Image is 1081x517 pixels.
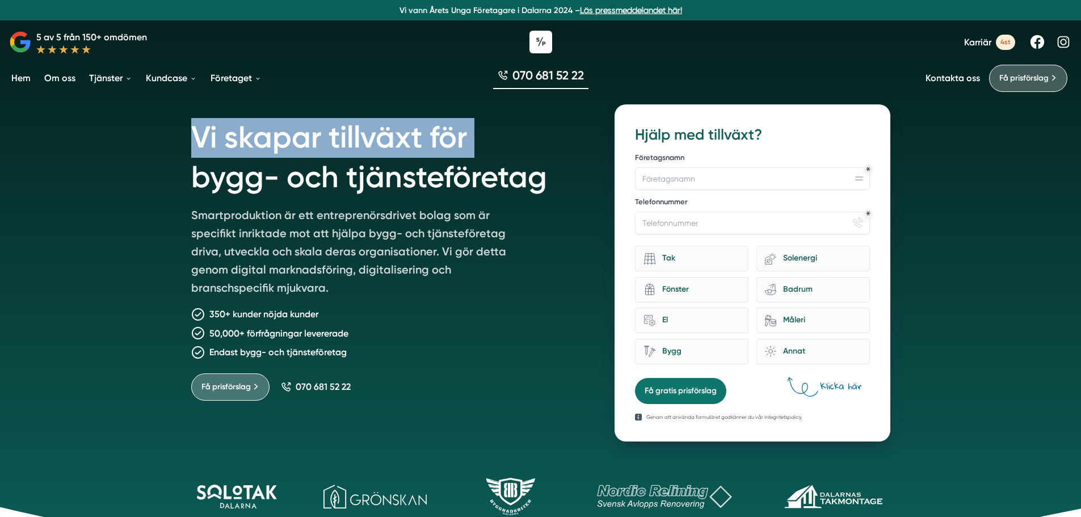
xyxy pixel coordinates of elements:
p: Vi vann Årets Unga Företagare i Dalarna 2024 – [5,5,1076,16]
span: Få prisförslag [999,72,1049,85]
a: Tjänster [87,64,134,93]
span: Karriär [964,37,991,48]
a: Kundcase [144,64,199,93]
span: 4st [996,35,1015,50]
h1: Vi skapar tillväxt för bygg- och tjänsteföretag [191,104,588,206]
label: Telefonnummer [635,197,869,209]
a: Om oss [42,64,78,93]
a: Få prisförslag [191,373,270,401]
h3: Hjälp med tillväxt? [635,125,869,145]
a: Hem [9,64,33,93]
a: Läs pressmeddelandet här! [580,6,682,15]
input: Telefonnummer [635,212,869,234]
input: Företagsnamn [635,167,869,190]
p: 350+ kunder nöjda kunder [209,307,318,321]
a: 070 681 52 22 [493,67,588,89]
a: Företaget [208,64,264,93]
button: Få gratis prisförslag [635,378,726,404]
a: Kontakta oss [926,73,980,83]
a: Få prisförslag [989,65,1067,92]
a: 070 681 52 22 [281,381,351,392]
p: 50,000+ förfrågningar levererade [209,326,348,341]
span: 070 681 52 22 [296,381,351,392]
label: Företagsnamn [635,153,869,165]
span: Få prisförslag [201,381,251,393]
div: Obligatoriskt [866,167,870,171]
p: Endast bygg- och tjänsteföretag [209,345,347,359]
span: 070 681 52 22 [512,67,584,83]
a: Karriär 4st [964,35,1015,50]
p: Genom att använda formuläret godkänner du vår integritetspolicy. [646,413,802,421]
p: 5 av 5 från 150+ omdömen [36,30,147,44]
p: Smartproduktion är ett entreprenörsdrivet bolag som är specifikt inriktade mot att hjälpa bygg- o... [191,206,518,301]
div: Obligatoriskt [866,211,870,216]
